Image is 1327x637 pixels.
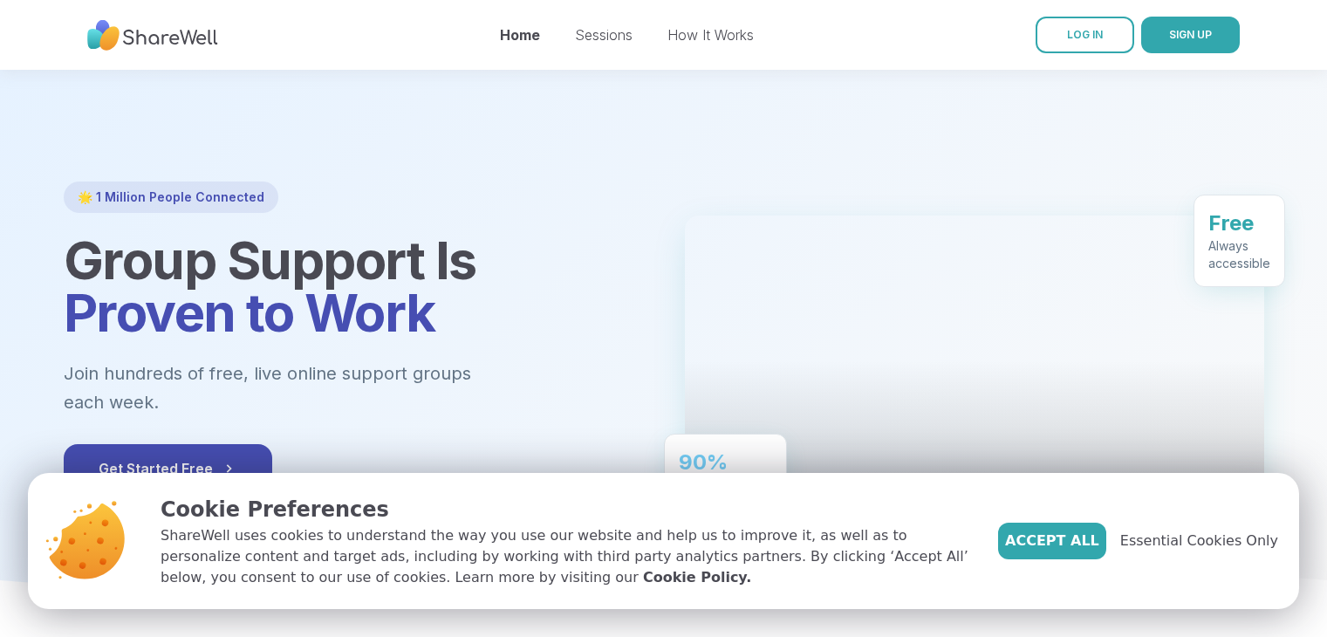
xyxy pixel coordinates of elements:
p: ShareWell uses cookies to understand the way you use our website and help us to improve it, as we... [161,525,970,588]
button: SIGN UP [1141,17,1240,53]
span: Essential Cookies Only [1120,531,1278,551]
a: LOG IN [1036,17,1134,53]
h1: Group Support Is [64,234,643,339]
p: Join hundreds of free, live online support groups each week. [64,360,566,416]
span: Accept All [1005,531,1099,551]
a: Sessions [575,26,633,44]
p: Cookie Preferences [161,494,970,525]
div: 🌟 1 Million People Connected [64,182,278,213]
div: Always accessible [1208,236,1270,271]
span: SIGN UP [1169,28,1212,41]
span: LOG IN [1067,28,1103,41]
a: Cookie Policy. [643,567,751,588]
div: Free [1208,209,1270,236]
a: Home [500,26,540,44]
span: Get Started Free [99,458,237,479]
div: 90% [679,448,772,476]
span: Proven to Work [64,281,435,344]
img: ShareWell Nav Logo [87,11,218,59]
button: Accept All [998,523,1106,559]
button: Get Started Free [64,444,272,493]
a: How It Works [667,26,754,44]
